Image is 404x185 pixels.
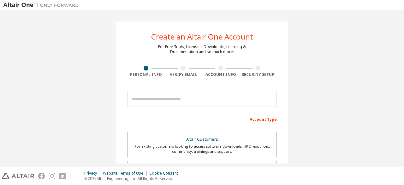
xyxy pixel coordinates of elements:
[3,2,82,8] img: Altair One
[49,173,55,179] img: instagram.svg
[103,171,149,176] div: Website Terms of Use
[2,173,34,179] img: altair_logo.svg
[59,173,66,179] img: linkedin.svg
[158,44,246,54] div: For Free Trials, Licenses, Downloads, Learning & Documentation and so much more.
[165,72,202,77] div: Verify Email
[127,114,277,124] div: Account Type
[38,173,45,179] img: facebook.svg
[151,33,253,40] div: Create an Altair One Account
[84,171,103,176] div: Privacy
[131,135,273,144] div: Altair Customers
[131,144,273,154] div: For existing customers looking to access software downloads, HPC resources, community, trainings ...
[240,72,277,77] div: Security Setup
[202,72,240,77] div: Account Info
[84,176,182,181] p: © 2025 Altair Engineering, Inc. All Rights Reserved.
[127,72,165,77] div: Personal Info
[149,171,182,176] div: Cookie Consent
